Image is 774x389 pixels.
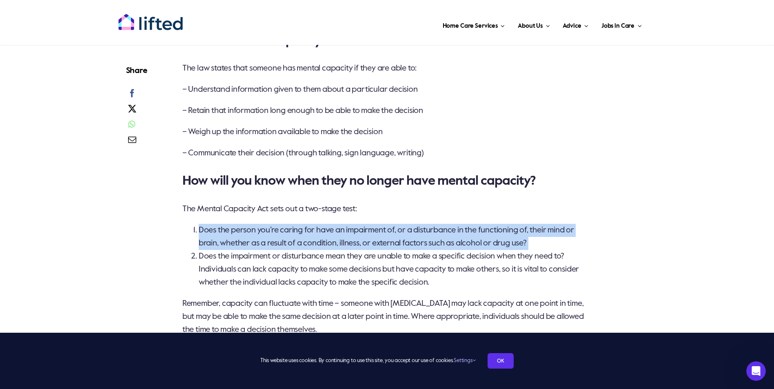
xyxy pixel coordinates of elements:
[182,173,592,189] h3: How will you know when they no longer have mental capacity?
[443,20,498,33] span: Home Care Services
[182,83,592,96] p: – Understand information given to them about a particular decision
[746,361,766,381] iframe: Intercom live chat
[182,203,592,216] p: The Mental Capacity Act sets out a two-stage test:
[118,13,183,22] a: lifted-logo
[440,12,508,37] a: Home Care Services
[199,250,592,289] li: Does the impairment or disturbance mean they are unable to make a specific decision when they nee...
[199,224,592,250] li: Does the person you’re caring for have an impairment of, or a disturbance in the functioning of, ...
[563,20,581,33] span: Advice
[601,20,634,33] span: Jobs in Care
[182,104,592,117] p: – Retain that information long enough to be able to make the decision
[488,353,514,369] a: OK
[182,147,592,160] p: – Communicate their decision (through talking, sign language, writing)
[209,12,644,37] nav: Main Menu
[126,103,139,119] a: X
[599,12,644,37] a: Jobs in Care
[126,88,139,103] a: Facebook
[454,358,475,363] a: Settings
[126,65,147,77] h4: Share
[518,20,543,33] span: About Us
[515,12,552,37] a: About Us
[182,297,592,336] p: Remember, capacity can fluctuate with time – someone with [MEDICAL_DATA] may lack capacity at one...
[182,62,592,75] p: The law states that someone has mental capacity if they are able to:
[126,119,138,134] a: WhatsApp
[560,12,590,37] a: Advice
[126,134,139,150] a: Email
[260,354,475,367] span: This website uses cookies. By continuing to use this site, you accept our use of cookies.
[182,126,592,139] p: – Weigh up the information available to make the decision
